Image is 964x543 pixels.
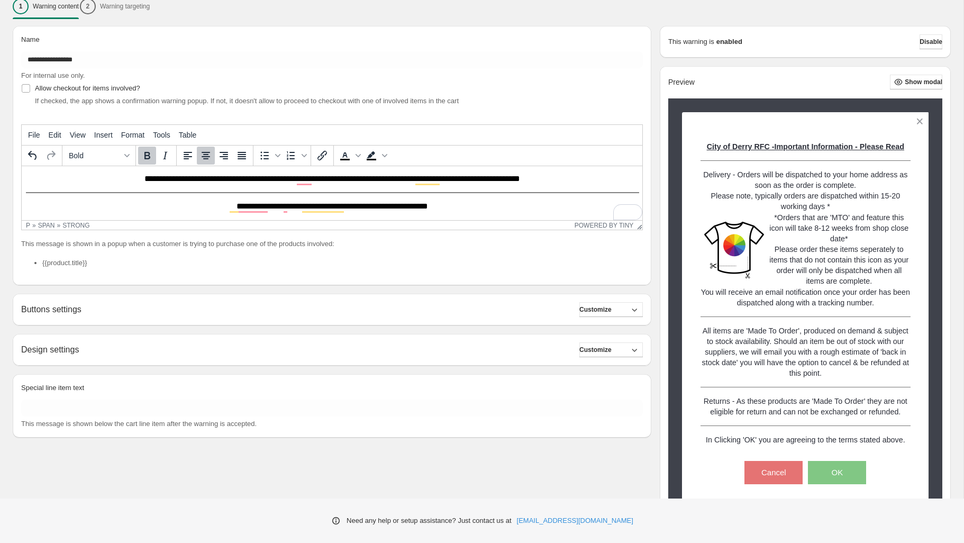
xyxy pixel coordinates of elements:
div: » [57,222,61,229]
div: span [38,222,55,229]
span: Insert [94,131,113,139]
button: Customize [579,302,643,317]
a: Powered by Tiny [575,222,634,229]
span: Format [121,131,144,139]
span: Name [21,35,40,43]
span: Special line item text [21,384,84,392]
button: Undo [24,147,42,165]
button: Insert/edit link [313,147,331,165]
p: Please note, typically orders are dispatched within 15-20 working days * [701,191,911,212]
p: Please order these items seperately to items that do not contain this icon as your order will onl... [768,244,910,286]
span: View [70,131,86,139]
p: Delivery - Orders will be dispatched to your home address as soon as the order is complete. [701,169,911,191]
div: Numbered list [282,147,308,165]
p: In Clicking 'OK' you are agreeing to the terms stated above. [701,435,911,445]
span: Show modal [905,78,942,86]
p: This warning is [668,37,714,47]
p: *Orders that are 'MTO' and feature this icon will take 8-12 weeks from shop close date* [768,212,910,244]
h2: Buttons settings [21,304,81,314]
div: Text color [336,147,362,165]
span: Tools [153,131,170,139]
div: Bullet list [256,147,282,165]
span: This message is shown below the cart line item after the warning is accepted. [21,420,257,428]
button: Bold [138,147,156,165]
span: Allow checkout for items involved? [35,84,140,92]
p: This message is shown in a popup when a customer is trying to purchase one of the products involved: [21,239,643,249]
li: {{product.title}} [42,258,643,268]
p: All items are 'Made To Order', produced on demand & subject to stock availability. Should an item... [701,325,911,378]
div: » [32,222,36,229]
button: Customize [579,342,643,357]
button: Cancel [744,461,803,484]
button: Align right [215,147,233,165]
span: Customize [579,346,612,354]
button: OK [808,461,866,484]
iframe: Rich Text Area [22,166,642,220]
button: Align left [179,147,197,165]
span: Bold [69,151,121,160]
span: For internal use only. [21,71,85,79]
strong: City of Derry RFC -Important Information - Please Read [707,142,904,151]
span: File [28,131,40,139]
p: You will receive an email notification once your order has been dispatched along with a tracking ... [701,287,911,308]
p: Returns - As these products are 'Made To Order' they are not eligible for return and can not be e... [701,396,911,417]
button: Show modal [890,75,942,89]
span: Customize [579,305,612,314]
h2: Design settings [21,345,79,355]
p: Warning content [33,2,79,11]
div: strong [62,222,89,229]
div: p [26,222,30,229]
span: Table [179,131,196,139]
button: Disable [920,34,942,49]
strong: enabled [716,37,742,47]
a: [EMAIL_ADDRESS][DOMAIN_NAME] [517,515,633,526]
button: Justify [233,147,251,165]
button: Align center [197,147,215,165]
button: Formats [65,147,133,165]
button: Italic [156,147,174,165]
h2: Preview [668,78,695,87]
span: If checked, the app shows a confirmation warning popup. If not, it doesn't allow to proceed to ch... [35,97,459,105]
span: Disable [920,38,942,46]
div: Background color [362,147,389,165]
div: Resize [633,221,642,230]
span: Edit [49,131,61,139]
button: Redo [42,147,60,165]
